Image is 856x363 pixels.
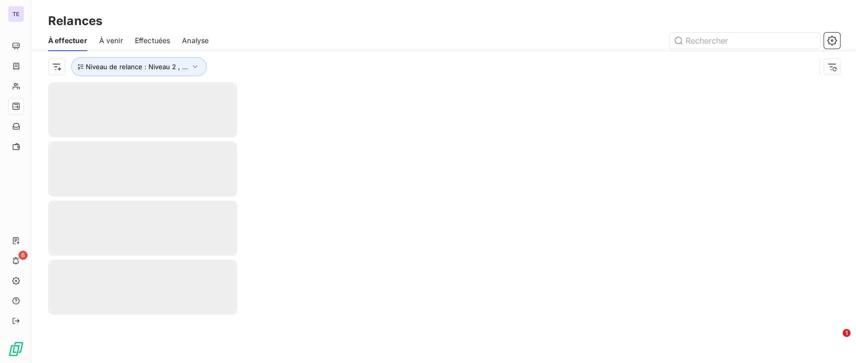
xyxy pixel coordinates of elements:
[842,329,850,337] span: 1
[135,36,170,46] span: Effectuées
[669,33,820,49] input: Rechercher
[48,12,102,30] h3: Relances
[182,36,209,46] span: Analyse
[99,36,123,46] span: À venir
[86,63,188,71] span: Niveau de relance : Niveau 2 , ...
[48,36,87,46] span: À effectuer
[8,6,24,22] div: TE
[71,57,207,76] button: Niveau de relance : Niveau 2 , ...
[822,329,846,353] iframe: Intercom live chat
[19,251,28,260] span: 6
[8,341,24,357] img: Logo LeanPay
